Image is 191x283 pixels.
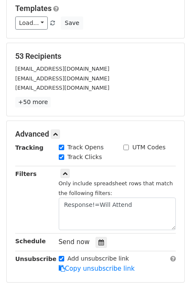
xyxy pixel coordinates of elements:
[15,66,109,72] small: [EMAIL_ADDRESS][DOMAIN_NAME]
[61,16,83,30] button: Save
[15,75,109,82] small: [EMAIL_ADDRESS][DOMAIN_NAME]
[68,153,102,162] label: Track Clicks
[15,85,109,91] small: [EMAIL_ADDRESS][DOMAIN_NAME]
[68,254,129,263] label: Add unsubscribe link
[132,143,165,152] label: UTM Codes
[15,4,52,13] a: Templates
[15,256,57,262] strong: Unsubscribe
[15,144,44,151] strong: Tracking
[149,242,191,283] iframe: Chat Widget
[15,238,46,245] strong: Schedule
[59,265,135,272] a: Copy unsubscribe link
[15,16,48,30] a: Load...
[59,180,173,196] small: Only include spreadsheet rows that match the following filters:
[59,238,90,246] span: Send now
[68,143,104,152] label: Track Opens
[15,97,51,107] a: +50 more
[15,170,37,177] strong: Filters
[15,129,176,139] h5: Advanced
[15,52,176,61] h5: 53 Recipients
